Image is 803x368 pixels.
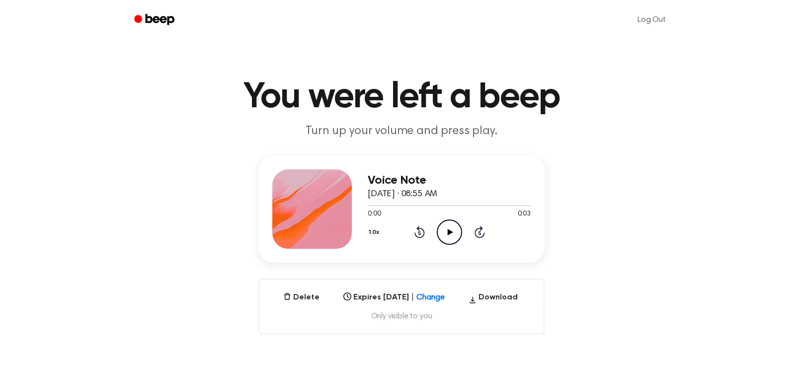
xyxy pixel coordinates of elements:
[368,174,531,187] h3: Voice Note
[147,79,656,115] h1: You were left a beep
[127,10,183,30] a: Beep
[465,292,522,307] button: Download
[628,8,676,32] a: Log Out
[518,209,531,220] span: 0:03
[368,209,381,220] span: 0:00
[368,224,383,241] button: 1.0x
[279,292,323,303] button: Delete
[368,190,437,199] span: [DATE] · 08:55 AM
[271,311,532,321] span: Only visible to you
[211,123,592,140] p: Turn up your volume and press play.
